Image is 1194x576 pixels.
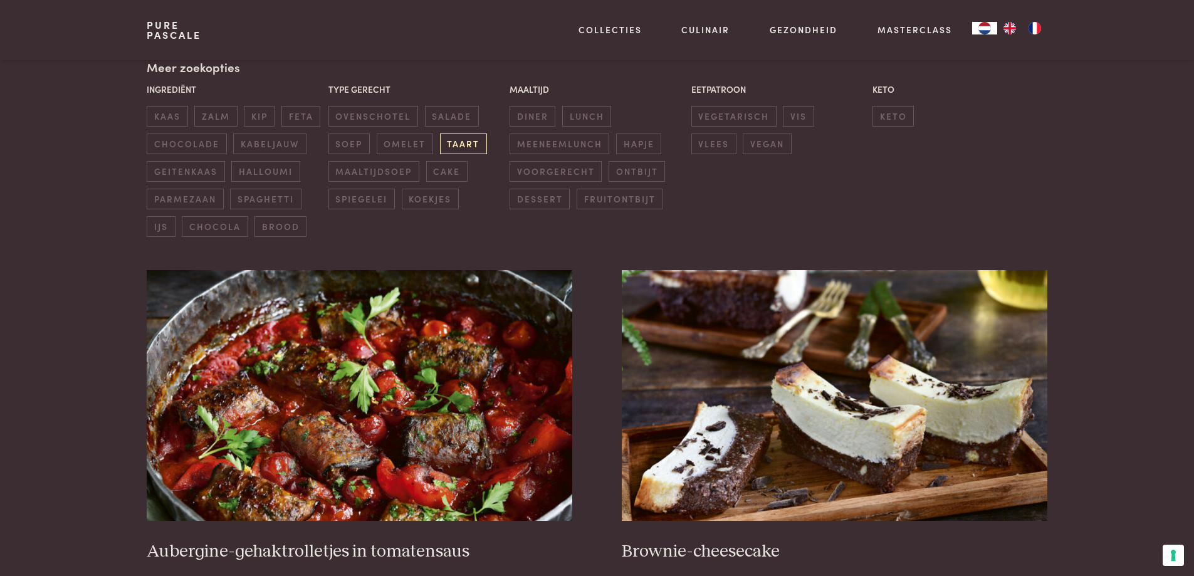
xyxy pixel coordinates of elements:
[281,106,320,127] span: feta
[147,216,175,237] span: ijs
[194,106,237,127] span: zalm
[425,106,479,127] span: salade
[510,83,684,96] p: Maaltijd
[510,161,602,182] span: voorgerecht
[182,216,248,237] span: chocola
[691,134,736,154] span: vlees
[231,161,300,182] span: halloumi
[997,22,1047,34] ul: Language list
[972,22,997,34] a: NL
[783,106,814,127] span: vis
[147,270,572,521] img: Aubergine-gehaktrolletjes in tomatensaus
[147,161,224,182] span: geitenkaas
[770,23,837,36] a: Gezondheid
[233,134,306,154] span: kabeljauw
[609,161,665,182] span: ontbijt
[972,22,1047,34] aside: Language selected: Nederlands
[622,541,1047,563] h3: Brownie-cheesecake
[254,216,306,237] span: brood
[328,161,419,182] span: maaltijdsoep
[328,106,418,127] span: ovenschotel
[328,134,370,154] span: soep
[691,106,777,127] span: vegetarisch
[562,106,611,127] span: lunch
[402,189,459,209] span: koekjes
[622,270,1047,521] img: Brownie-cheesecake
[1022,22,1047,34] a: FR
[147,20,201,40] a: PurePascale
[510,134,609,154] span: meeneemlunch
[972,22,997,34] div: Language
[872,106,914,127] span: keto
[147,541,572,563] h3: Aubergine-gehaktrolletjes in tomatensaus
[328,83,503,96] p: Type gerecht
[1163,545,1184,566] button: Uw voorkeuren voor toestemming voor trackingtechnologieën
[743,134,791,154] span: vegan
[230,189,301,209] span: spaghetti
[244,106,275,127] span: kip
[579,23,642,36] a: Collecties
[872,83,1047,96] p: Keto
[147,106,187,127] span: kaas
[147,270,572,562] a: Aubergine-gehaktrolletjes in tomatensaus Aubergine-gehaktrolletjes in tomatensaus
[510,106,555,127] span: diner
[510,189,570,209] span: dessert
[377,134,433,154] span: omelet
[328,189,395,209] span: spiegelei
[877,23,952,36] a: Masterclass
[681,23,730,36] a: Culinair
[616,134,661,154] span: hapje
[440,134,487,154] span: taart
[147,189,223,209] span: parmezaan
[147,83,322,96] p: Ingrediënt
[622,270,1047,562] a: Brownie-cheesecake Brownie-cheesecake
[997,22,1022,34] a: EN
[147,134,226,154] span: chocolade
[691,83,866,96] p: Eetpatroon
[577,189,662,209] span: fruitontbijt
[426,161,468,182] span: cake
